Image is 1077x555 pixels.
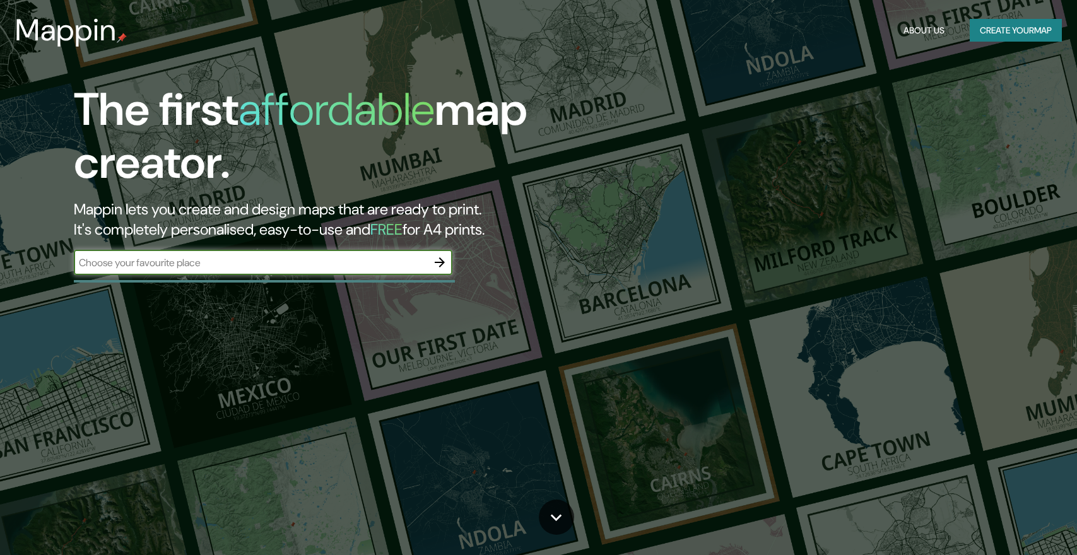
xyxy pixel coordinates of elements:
h1: The first map creator. [74,83,613,199]
h2: Mappin lets you create and design maps that are ready to print. It's completely personalised, eas... [74,199,613,240]
button: About Us [898,19,950,42]
img: mappin-pin [117,33,127,43]
h1: affordable [238,80,435,139]
input: Choose your favourite place [74,255,427,270]
h5: FREE [370,219,403,239]
h3: Mappin [15,13,117,48]
button: Create yourmap [970,19,1062,42]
